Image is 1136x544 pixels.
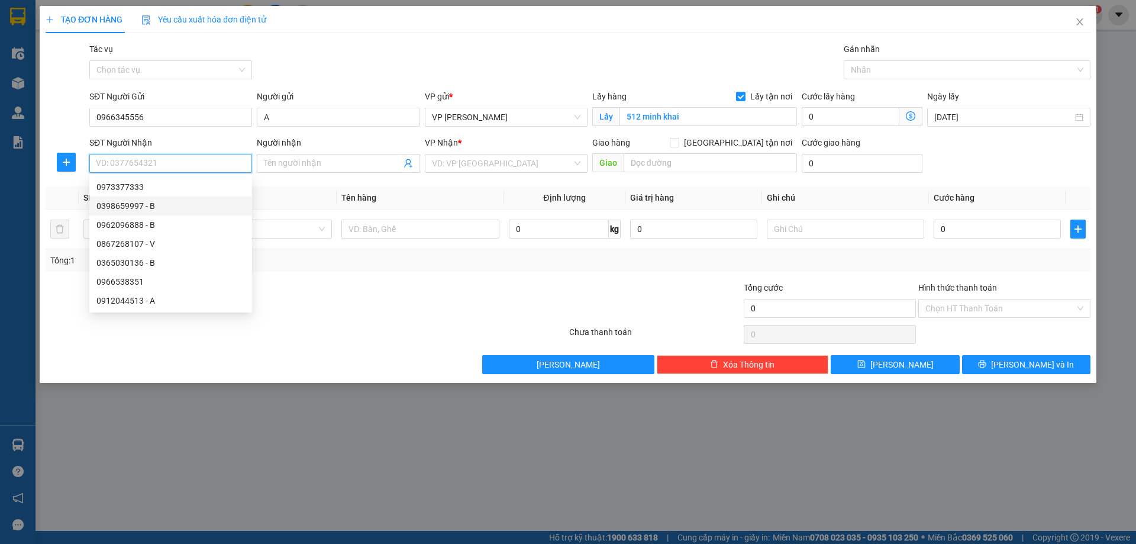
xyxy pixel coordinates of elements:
[1070,220,1086,239] button: plus
[927,92,959,101] label: Ngày lấy
[592,153,624,172] span: Giao
[1075,17,1085,27] span: close
[802,92,855,101] label: Cước lấy hàng
[592,92,627,101] span: Lấy hàng
[89,215,252,234] div: 0962096888 - B
[96,199,245,213] div: 0398659997 - B
[918,283,997,292] label: Hình thức thanh toán
[857,360,866,369] span: save
[89,272,252,291] div: 0966538351
[141,15,151,25] img: icon
[710,360,718,369] span: delete
[592,138,630,147] span: Giao hàng
[341,193,376,202] span: Tên hàng
[89,234,252,253] div: 0867268107 - V
[1063,6,1096,39] button: Close
[609,220,621,239] span: kg
[425,90,588,103] div: VP gửi
[257,90,419,103] div: Người gửi
[619,107,797,126] input: Lấy tận nơi
[679,136,797,149] span: [GEOGRAPHIC_DATA] tận nơi
[83,193,93,202] span: SL
[46,15,54,24] span: plus
[831,355,959,374] button: save[PERSON_NAME]
[96,294,245,307] div: 0912044513 - A
[767,220,924,239] input: Ghi Chú
[257,136,419,149] div: Người nhận
[630,220,757,239] input: 0
[723,358,774,371] span: Xóa Thông tin
[802,107,899,126] input: Cước lấy hàng
[744,283,783,292] span: Tổng cước
[592,107,619,126] span: Lấy
[482,355,654,374] button: [PERSON_NAME]
[962,355,1090,374] button: printer[PERSON_NAME] và In
[802,138,860,147] label: Cước giao hàng
[141,15,266,24] span: Yêu cầu xuất hóa đơn điện tử
[657,355,829,374] button: deleteXóa Thông tin
[96,256,245,269] div: 0365030136 - B
[89,197,252,215] div: 0398659997 - B
[96,275,245,288] div: 0966538351
[870,358,934,371] span: [PERSON_NAME]
[1071,224,1085,234] span: plus
[844,44,880,54] label: Gán nhãn
[341,220,499,239] input: VD: Bàn, Ghế
[89,178,252,197] div: 0973377333
[745,90,797,103] span: Lấy tận nơi
[89,136,252,149] div: SĐT Người Nhận
[182,220,325,238] span: Khác
[89,90,252,103] div: SĐT Người Gửi
[802,154,922,173] input: Cước giao hàng
[934,193,974,202] span: Cước hàng
[630,193,674,202] span: Giá trị hàng
[50,220,69,239] button: delete
[96,218,245,231] div: 0962096888 - B
[537,358,600,371] span: [PERSON_NAME]
[934,111,1072,124] input: Ngày lấy
[96,181,245,194] div: 0973377333
[568,326,743,346] div: Chưa thanh toán
[89,253,252,272] div: 0365030136 - B
[432,108,580,126] span: VP Minh Khai
[96,237,245,250] div: 0867268107 - V
[57,157,75,167] span: plus
[404,159,413,168] span: user-add
[425,138,458,147] span: VP Nhận
[762,186,929,210] th: Ghi chú
[624,153,797,172] input: Dọc đường
[57,153,76,172] button: plus
[89,291,252,310] div: 0912044513 - A
[978,360,986,369] span: printer
[50,254,438,267] div: Tổng: 1
[89,44,113,54] label: Tác vụ
[544,193,586,202] span: Định lượng
[906,111,915,121] span: dollar-circle
[991,358,1074,371] span: [PERSON_NAME] và In
[46,15,122,24] span: TẠO ĐƠN HÀNG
